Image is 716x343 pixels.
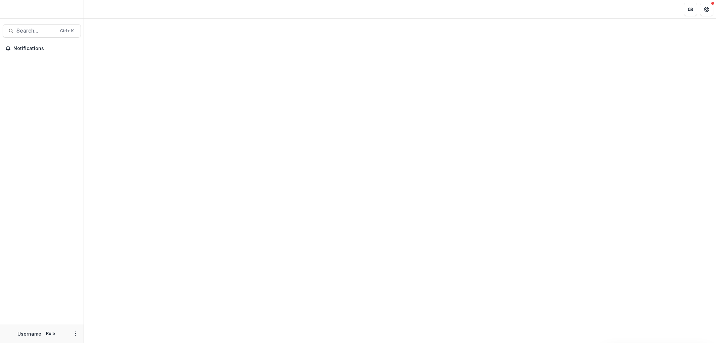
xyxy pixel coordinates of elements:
button: More [71,330,80,338]
p: Username [17,330,41,337]
button: Notifications [3,43,81,54]
span: Notifications [13,46,78,51]
p: Role [44,331,57,337]
div: Ctrl + K [59,27,75,35]
span: Search... [16,28,56,34]
button: Get Help [700,3,713,16]
nav: breadcrumb [87,4,115,14]
button: Search... [3,24,81,38]
button: Partners [684,3,697,16]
